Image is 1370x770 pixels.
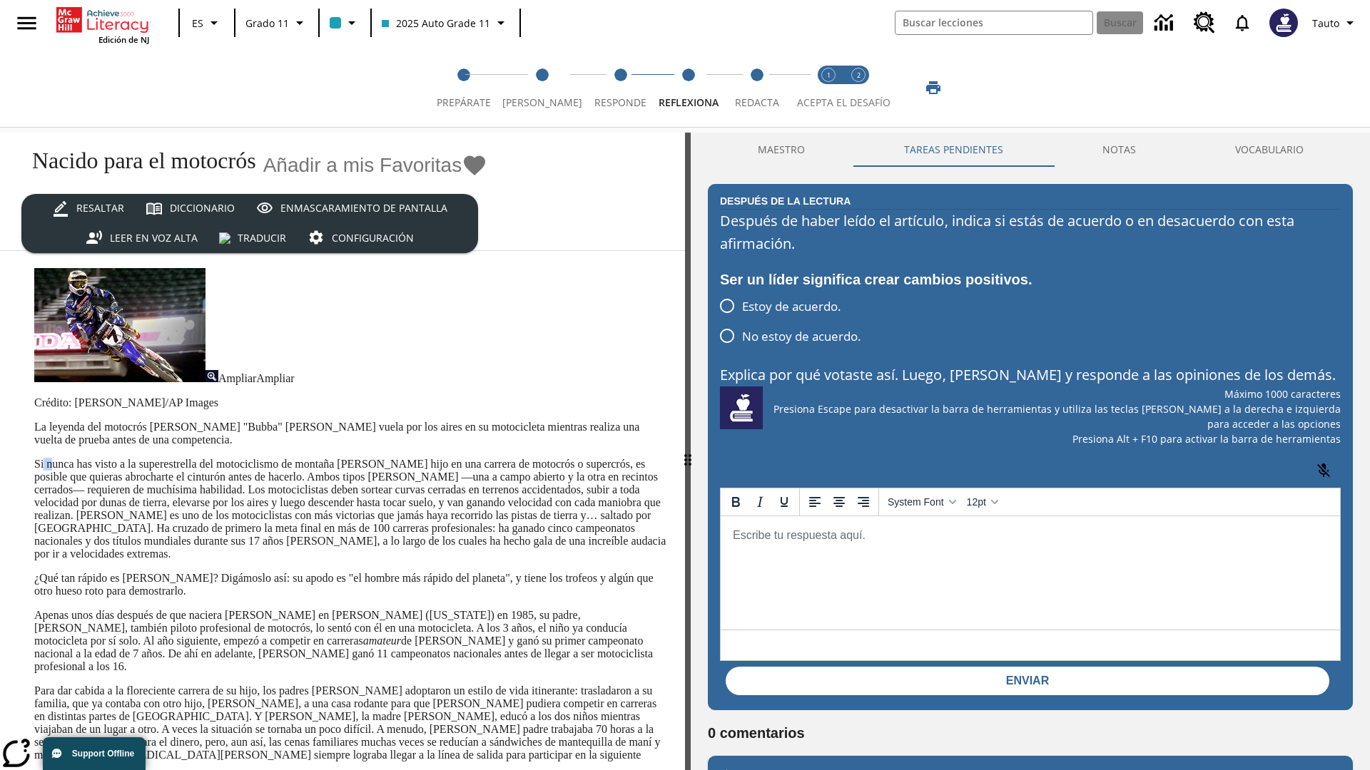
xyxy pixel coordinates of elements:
p: Presiona Alt + F10 para activar la barra de herramientas [720,431,1341,446]
button: Underline [772,490,796,514]
img: Ampliar [205,370,218,382]
button: Maestro [708,133,854,167]
span: Responde [594,96,646,109]
text: 2 [857,71,861,80]
div: poll [720,291,873,351]
button: TAREAS PENDIENTES [854,133,1052,167]
span: Reflexiona [659,96,719,109]
button: Responde step 3 of 5 [582,48,659,127]
button: Imprimir [910,75,956,101]
button: Font sizes [961,490,1003,514]
div: Pulsa la tecla de intro o la barra espaciadora y luego presiona las flechas de derecha e izquierd... [685,133,691,770]
span: 2025 Auto Grade 11 [382,16,490,31]
p: Apenas unos días después de que naciera [PERSON_NAME] en [PERSON_NAME] ([US_STATE]) en 1985, su p... [34,609,668,673]
span: No estoy de acuerdo. [742,327,861,346]
button: Diccionario [135,194,245,224]
button: Italic [748,490,772,514]
button: Enmascaramiento de pantalla [245,194,458,224]
div: Instructional Panel Tabs [708,133,1353,167]
p: Presiona Escape para desactivar la barra de herramientas y utiliza las teclas [PERSON_NAME] a la ... [720,401,1341,431]
span: 12pt [967,496,986,508]
div: Resaltar [76,200,124,217]
button: Acepta el desafío contesta step 2 of 2 [838,48,879,127]
button: Perfil/Configuración [1306,10,1364,36]
img: Avatar [1269,9,1298,37]
a: Notificaciones [1224,4,1261,41]
button: Clase: 2025 Auto Grade 11, Selecciona una clase [376,10,515,36]
button: Leer en voz alta [75,223,208,253]
span: Añadir a mis Favoritas [263,154,462,177]
span: Estoy de acuerdo. [742,297,841,316]
button: Enviar [726,667,1329,695]
button: Haga clic para activar la función de reconocimiento de voz [1306,453,1341,488]
img: El corredor de motocrós James Stewart vuela por los aires en su motocicleta de montaña. [34,268,205,382]
div: Configuración [332,230,414,247]
button: Resaltar [41,194,135,224]
button: Align left [803,490,827,514]
input: Buscar campo [895,11,1092,34]
img: translateIcon.svg [219,232,230,244]
div: Portada [56,4,149,45]
button: Añadir a mis Favoritas - Nacido para el motocrós [263,153,488,178]
button: Reflexiona step 4 of 5 [647,48,730,127]
span: Edición de NJ [98,34,149,45]
span: Redacta [735,96,779,109]
h2: Después de la lectura [720,193,851,209]
span: Tauto [1312,16,1339,31]
button: Lenguaje: ES, Selecciona un idioma [184,10,230,36]
span: Ampliar [256,372,294,384]
button: Prepárate step 1 of 5 [425,48,502,127]
div: Diccionario [170,200,235,217]
button: Support Offline [43,737,146,770]
button: Align center [827,490,851,514]
button: Grado: Grado 11, Elige un grado [240,10,314,36]
p: Si nunca has visto a la superestrella del motociclismo de montaña [PERSON_NAME] hijo en una carre... [34,458,668,560]
button: El color de la clase es azul claro. Cambiar el color de la clase. [324,10,366,36]
span: Grado 11 [245,16,289,31]
em: amateur [363,635,401,647]
div: split button [21,194,478,253]
button: Abrir el menú lateral [6,2,48,44]
h1: Nacido para el motocrós [17,148,256,174]
p: Explica por qué votaste así. Luego, [PERSON_NAME] y responde a las opiniones de los demás. [720,364,1341,386]
div: Traducir [238,230,286,247]
p: Crédito: [PERSON_NAME]/AP Images [34,396,668,409]
div: Enmascaramiento de pantalla [280,200,447,217]
button: Fonts [882,490,961,514]
div: Leer en voz alta [110,230,198,247]
button: Align right [851,490,876,514]
button: Bold [724,490,748,514]
text: 1 [827,71,831,80]
button: Acepta el desafío lee step 1 of 2 [808,48,849,127]
button: Lee step 2 of 5 [491,48,594,127]
button: Traducir [208,223,297,253]
span: ES [192,16,203,31]
button: VOCABULARIO [1185,133,1353,167]
p: Noticias: Gente [17,198,487,209]
button: Configuración [297,223,425,253]
p: La leyenda del motocrós [PERSON_NAME] "Bubba" [PERSON_NAME] vuela por los aires en su motocicleta... [34,421,668,446]
iframe: Rich Text Area. Press ALT-0 for help. [721,516,1340,630]
a: Centro de recursos, Se abrirá en una pestaña nueva. [1185,4,1224,42]
span: System Font [888,496,944,508]
p: Después de haber leído el artículo, indica si estás de acuerdo o en desacuerdo con esta afirmación. [720,210,1341,255]
span: Support Offline [72,749,134,759]
span: Ampliar [218,372,256,384]
button: NOTAS [1052,133,1185,167]
h2: 0 comentarios [708,724,1353,741]
a: Centro de información [1146,4,1185,43]
div: activity [691,133,1370,770]
span: Prepárate [437,96,491,109]
button: Escoja un nuevo avatar [1261,4,1306,41]
p: Máximo 1000 caracteres [720,386,1341,401]
span: ACEPTA EL DESAFÍO [797,96,890,109]
p: ¿Qué tan rápido es [PERSON_NAME]? Digámoslo así: su apodo es "el hombre más rápido del planeta", ... [34,572,668,597]
span: [PERSON_NAME] [502,96,582,109]
button: Redacta step 5 of 5 [719,48,795,127]
div: Ser un líder significa crear cambios positivos. [720,268,1341,291]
